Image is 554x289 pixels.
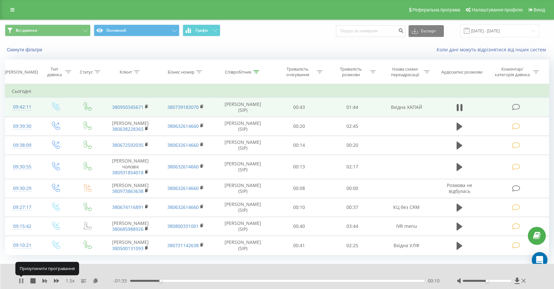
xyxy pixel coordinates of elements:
[12,101,32,113] div: 09:42:11
[12,182,32,195] div: 09:30:29
[66,278,75,284] span: 1.5 x
[12,220,32,233] div: 09:15:42
[273,117,326,136] td: 00:20
[273,198,326,217] td: 00:10
[5,47,45,53] button: Скинути фільтри
[213,98,273,117] td: [PERSON_NAME] (SIP)
[45,66,64,77] div: Тип дзвінка
[326,217,379,236] td: 03:44
[103,217,158,236] td: [PERSON_NAME]
[273,179,326,198] td: 00:08
[15,262,79,275] div: Призупинити програвання
[195,28,208,33] span: Графік
[273,217,326,236] td: 00:40
[167,142,199,148] a: 380632614660
[168,69,194,75] div: Бізнес номер
[112,245,143,251] a: 380500131093
[112,226,143,232] a: 380685988926
[112,126,143,132] a: 380638228365
[273,98,326,117] td: 00:43
[472,7,523,12] span: Налаштування профілю
[326,236,379,255] td: 02:25
[326,179,379,198] td: 00:00
[112,169,143,176] a: 380931854018
[437,46,549,53] a: Коли дані можуть відрізнятися вiд інших систем
[280,66,315,77] div: Тривалість очікування
[213,179,273,198] td: [PERSON_NAME] (SIP)
[493,66,531,77] div: Коментар/категорія дзвінка
[326,155,379,179] td: 02:17
[225,69,252,75] div: Співробітник
[167,204,199,210] a: 380632614660
[12,139,32,152] div: 09:38:09
[167,104,199,110] a: 380739183070
[273,236,326,255] td: 00:41
[447,182,472,194] span: Розмова не відбулась
[213,217,273,236] td: [PERSON_NAME] (SIP)
[333,66,368,77] div: Тривалість розмови
[326,136,379,155] td: 00:20
[428,278,440,284] span: 00:10
[409,25,444,37] button: Експорт
[5,69,38,75] div: [PERSON_NAME]
[103,236,158,255] td: [PERSON_NAME]
[5,85,549,98] td: Сьогодні
[5,25,91,36] button: Всі дзвінки
[120,69,132,75] div: Клієнт
[103,179,158,198] td: [PERSON_NAME]
[112,204,143,210] a: 380674116891
[112,142,143,148] a: 380672592035
[273,136,326,155] td: 00:14
[159,280,162,282] div: Accessibility label
[326,117,379,136] td: 02:45
[379,198,434,217] td: КЦ без CRM
[412,7,461,12] span: Реферальна програма
[167,163,199,170] a: 380632614660
[379,217,434,236] td: IVR menu
[336,25,405,37] input: Пошук за номером
[326,98,379,117] td: 01:44
[12,239,32,252] div: 09:10:21
[532,252,547,268] div: Open Intercom Messenger
[113,278,130,284] span: - 01:33
[103,155,158,179] td: [PERSON_NAME] чоловік
[387,66,422,77] div: Назва схеми переадресації
[213,198,273,217] td: [PERSON_NAME] (SIP)
[486,280,488,282] div: Accessibility label
[167,242,199,248] a: 380731142638
[16,28,37,33] span: Всі дзвінки
[379,98,434,117] td: Вхідна ХАПАЙ
[326,198,379,217] td: 00:37
[103,117,158,136] td: [PERSON_NAME]
[12,201,32,214] div: 09:27:17
[167,123,199,129] a: 380632614660
[213,117,273,136] td: [PERSON_NAME] (SIP)
[167,223,199,229] a: 380800331001
[213,236,273,255] td: [PERSON_NAME] (SIP)
[183,25,220,36] button: Графік
[441,69,482,75] div: Аудіозапис розмови
[94,25,179,36] button: Основний
[80,69,93,75] div: Статус
[213,155,273,179] td: [PERSON_NAME] (SIP)
[112,188,143,194] a: 380973863638
[12,120,32,133] div: 09:39:30
[167,185,199,191] a: 380632614660
[213,136,273,155] td: [PERSON_NAME] (SIP)
[273,155,326,179] td: 00:13
[379,236,434,255] td: Вхідна УЛФ
[12,161,32,173] div: 09:30:55
[534,7,545,12] span: Вихід
[112,104,143,110] a: 380950345671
